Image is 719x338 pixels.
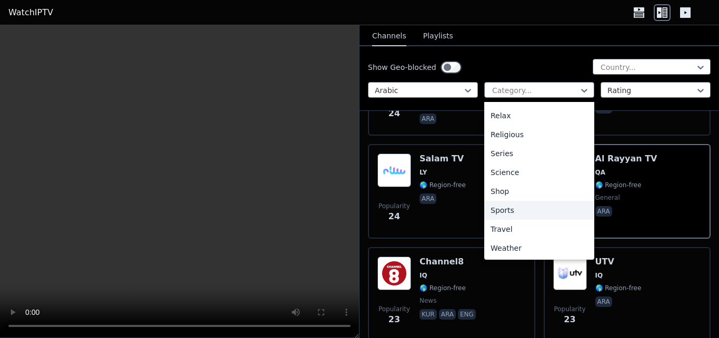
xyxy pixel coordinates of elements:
button: Channels [372,26,406,46]
span: 23 [388,313,400,326]
div: Sports [484,201,594,220]
div: Shop [484,182,594,201]
p: ara [595,296,612,307]
h6: Al Rayyan TV [595,153,657,164]
span: QA [595,168,606,177]
span: IQ [420,271,427,280]
img: Channel8 [377,257,411,290]
span: Popularity [378,202,410,210]
p: ara [595,206,612,217]
span: 🌎 Region-free [595,181,642,189]
p: eng [458,309,476,320]
p: ara [420,193,436,204]
span: IQ [595,271,603,280]
span: 🌎 Region-free [420,181,466,189]
div: Weather [484,239,594,258]
div: Religious [484,125,594,144]
a: WatchIPTV [8,6,53,19]
span: news [420,296,436,305]
span: 🌎 Region-free [420,284,466,292]
img: UTV [553,257,587,290]
div: Relax [484,106,594,125]
p: kur [420,309,437,320]
p: ara [420,114,436,124]
label: Show Geo-blocked [368,62,436,73]
button: Playlists [423,26,453,46]
span: 23 [564,313,575,326]
div: Travel [484,220,594,239]
h6: UTV [595,257,642,267]
span: general [595,193,620,202]
span: 24 [388,107,400,120]
div: Series [484,144,594,163]
span: 🌎 Region-free [595,284,642,292]
div: Science [484,163,594,182]
img: Salam TV [377,153,411,187]
h6: Channel8 [420,257,478,267]
span: LY [420,168,427,177]
span: Popularity [378,305,410,313]
span: Popularity [554,305,585,313]
p: ara [439,309,456,320]
span: 24 [388,210,400,223]
h6: Salam TV [420,153,466,164]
